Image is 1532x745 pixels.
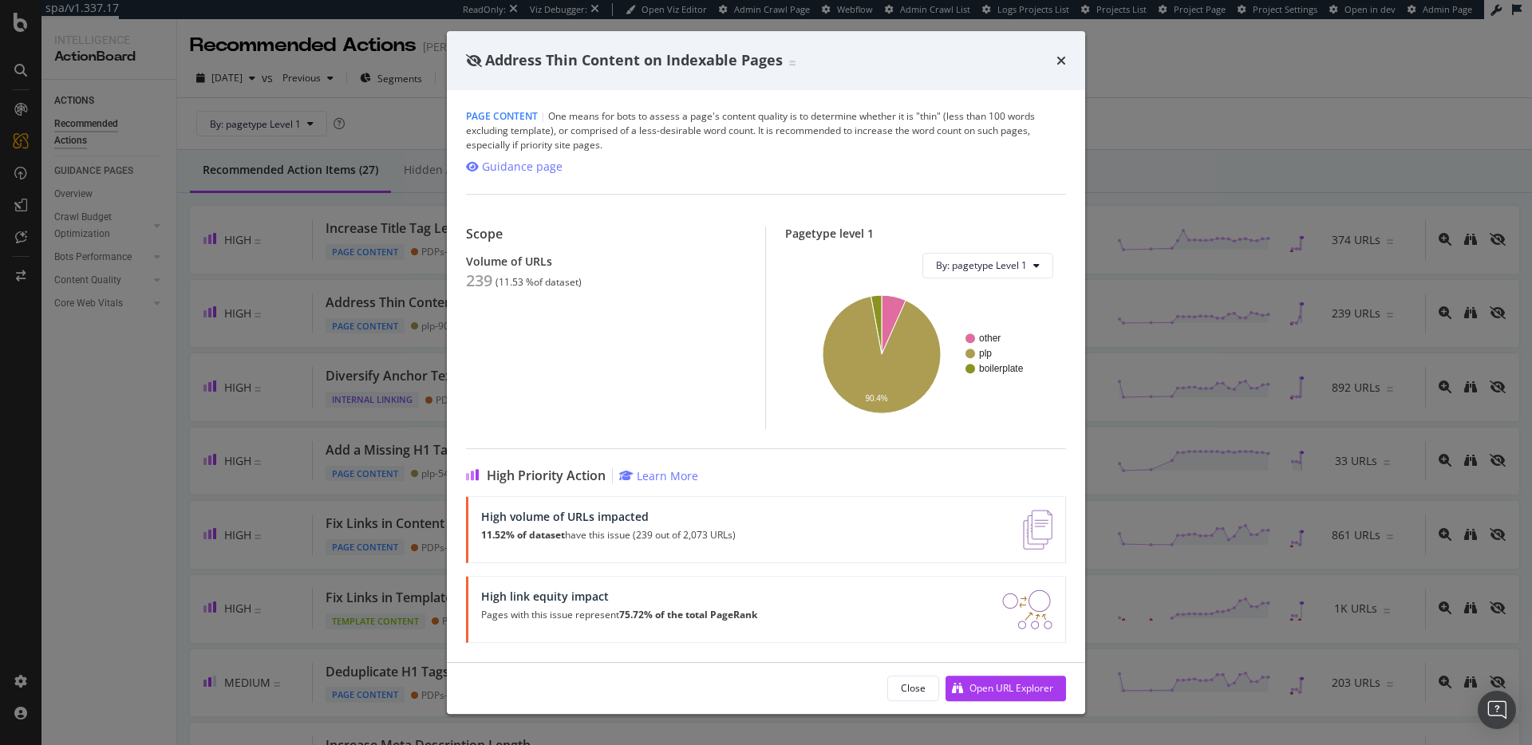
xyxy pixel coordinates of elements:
[447,31,1085,714] div: modal
[540,109,546,123] span: |
[901,681,926,695] div: Close
[1023,510,1052,550] img: e5DMFwAAAABJRU5ErkJggg==
[936,258,1027,272] span: By: pagetype Level 1
[619,608,757,621] strong: 75.72% of the total PageRank
[466,109,538,123] span: Page Content
[1002,589,1052,629] img: DDxVyA23.png
[466,254,746,268] div: Volume of URLs
[1056,50,1066,71] div: times
[922,253,1053,278] button: By: pagetype Level 1
[481,510,736,523] div: High volume of URLs impacted
[496,277,582,288] div: ( 11.53 % of dataset )
[865,394,887,403] text: 90.4%
[481,530,736,541] p: have this issue (239 out of 2,073 URLs)
[789,61,796,65] img: Equal
[485,50,783,69] span: Address Thin Content on Indexable Pages
[1478,691,1516,729] div: Open Intercom Messenger
[481,609,757,621] p: Pages with this issue represent
[481,589,757,603] div: High link equity impact
[785,227,1066,240] div: Pagetype level 1
[637,468,698,483] div: Learn More
[466,54,482,67] div: eye-slash
[482,159,563,175] div: Guidance page
[969,681,1053,695] div: Open URL Explorer
[481,528,565,542] strong: 11.52% of dataset
[487,468,606,483] span: High Priority Action
[979,348,992,359] text: plp
[798,291,1053,416] svg: A chart.
[946,676,1066,701] button: Open URL Explorer
[466,109,1066,152] div: One means for bots to assess a page's content quality is to determine whether it is "thin" (less ...
[466,227,746,242] div: Scope
[887,676,939,701] button: Close
[979,333,1001,344] text: other
[466,159,563,175] a: Guidance page
[979,363,1024,374] text: boilerplate
[619,468,698,483] a: Learn More
[466,271,492,290] div: 239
